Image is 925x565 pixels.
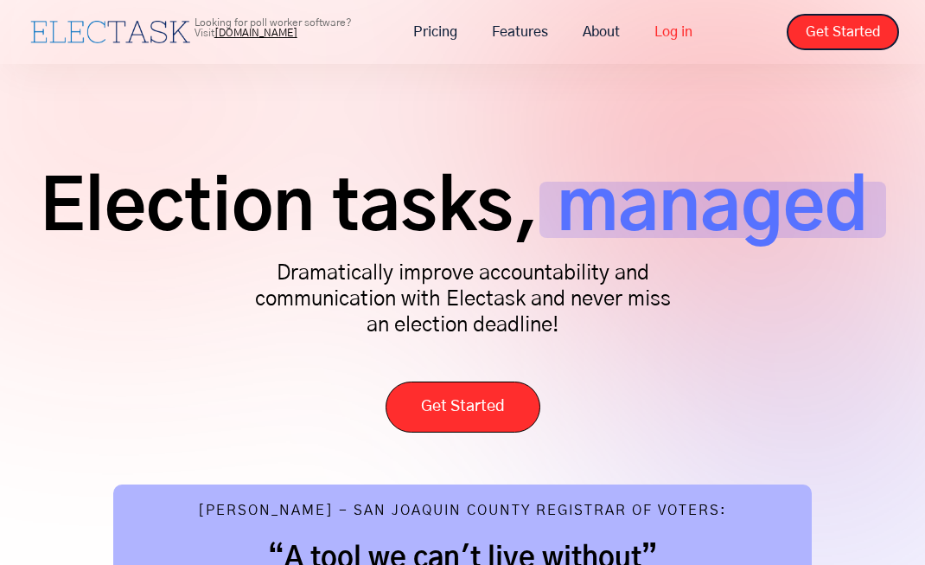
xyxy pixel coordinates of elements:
a: [DOMAIN_NAME] [214,28,297,38]
a: Get Started [787,14,899,50]
div: [PERSON_NAME] - San Joaquin County Registrar of Voters: [198,502,727,523]
a: About [565,14,637,50]
a: Features [475,14,565,50]
p: Looking for poll worker software? Visit [195,17,387,38]
a: home [26,16,195,48]
span: Election tasks, [40,182,539,238]
a: Pricing [396,14,475,50]
p: Dramatically improve accountability and communication with Electask and never miss an election de... [246,260,679,338]
a: Get Started [386,382,540,433]
span: managed [539,182,886,238]
a: Log in [637,14,710,50]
